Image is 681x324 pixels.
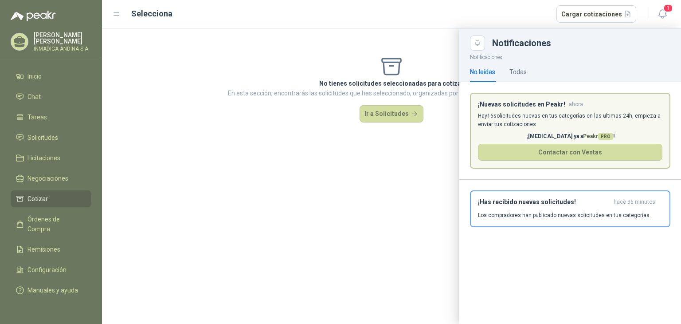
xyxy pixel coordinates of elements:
span: PRO [598,133,613,140]
a: Tareas [11,109,91,126]
p: [PERSON_NAME] [PERSON_NAME] [34,32,91,44]
h3: ¡Nuevas solicitudes en Peakr! [478,101,565,108]
h3: ¡Has recibido nuevas solicitudes! [478,198,610,206]
div: Notificaciones [492,39,670,47]
div: No leídas [470,67,495,77]
a: Órdenes de Compra [11,211,91,237]
a: Inicio [11,68,91,85]
button: Close [470,36,485,51]
span: Chat [27,92,41,102]
p: INMADICA ANDINA S.A [34,46,91,51]
h2: Selecciona [131,8,172,20]
span: Manuales y ayuda [27,285,78,295]
button: Cargar cotizaciones [556,5,637,23]
span: ahora [569,101,583,108]
p: Notificaciones [459,51,681,62]
p: ¡[MEDICAL_DATA] ya a ! [478,132,662,141]
button: 1 [654,6,670,22]
div: Todas [509,67,527,77]
button: ¡Has recibido nuevas solicitudes!hace 36 minutos Los compradores han publicado nuevas solicitudes... [470,190,670,227]
span: Tareas [27,112,47,122]
img: Logo peakr [11,11,56,21]
button: Contactar con Ventas [478,144,662,161]
a: Configuración [11,261,91,278]
p: Los compradores han publicado nuevas solicitudes en tus categorías. [478,211,651,219]
a: Chat [11,88,91,105]
a: Licitaciones [11,150,91,166]
span: Cotizar [27,194,48,204]
a: Remisiones [11,241,91,258]
span: Peakr [583,133,613,139]
a: Negociaciones [11,170,91,187]
span: Órdenes de Compra [27,214,83,234]
span: Negociaciones [27,174,68,183]
span: Configuración [27,265,67,275]
a: Cotizar [11,190,91,207]
span: 1 [663,4,673,12]
a: Solicitudes [11,129,91,146]
span: Licitaciones [27,153,60,163]
p: Hay 16 solicitudes nuevas en tus categorías en las ultimas 24h, empieza a enviar tus cotizaciones [478,112,662,129]
a: Manuales y ayuda [11,282,91,299]
span: Solicitudes [27,133,58,142]
span: Remisiones [27,245,60,254]
span: hace 36 minutos [614,198,655,206]
span: Inicio [27,71,42,81]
